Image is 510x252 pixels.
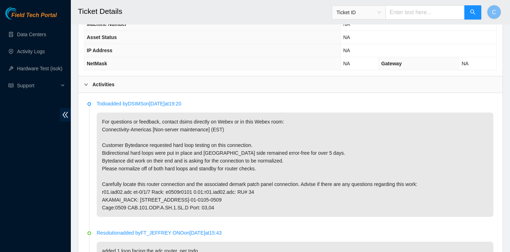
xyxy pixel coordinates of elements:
span: C [492,8,496,17]
p: Todo added by DSIMS on [DATE] at 19:20 [97,100,493,108]
span: Field Tech Portal [11,12,57,19]
span: Asset Status [87,34,117,40]
p: Resolution added by FT_JEFFREY ONO on [DATE] at 15:43 [97,229,493,237]
span: Support [17,78,59,93]
span: IP Address [87,48,112,53]
button: search [464,5,481,20]
span: Ticket ID [336,7,381,18]
button: C [487,5,501,19]
a: Hardware Test (isok) [17,66,62,71]
div: Activities [78,76,503,93]
span: right [84,82,88,87]
b: Activities [92,81,114,88]
span: NA [343,61,350,66]
span: double-left [60,108,71,121]
p: For questions or feedback, contact dsims directly on Webex or in this Webex room: Connectivity-Am... [97,113,493,217]
span: read [8,83,13,88]
span: search [470,9,476,16]
a: Activity Logs [17,49,45,54]
span: Gateway [381,61,402,66]
a: Akamai TechnologiesField Tech Portal [5,13,57,22]
span: NA [461,61,468,66]
span: NA [343,48,350,53]
span: NA [343,34,350,40]
a: Data Centers [17,32,46,37]
span: NetMask [87,61,107,66]
input: Enter text here... [385,5,465,20]
img: Akamai Technologies [5,7,36,20]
